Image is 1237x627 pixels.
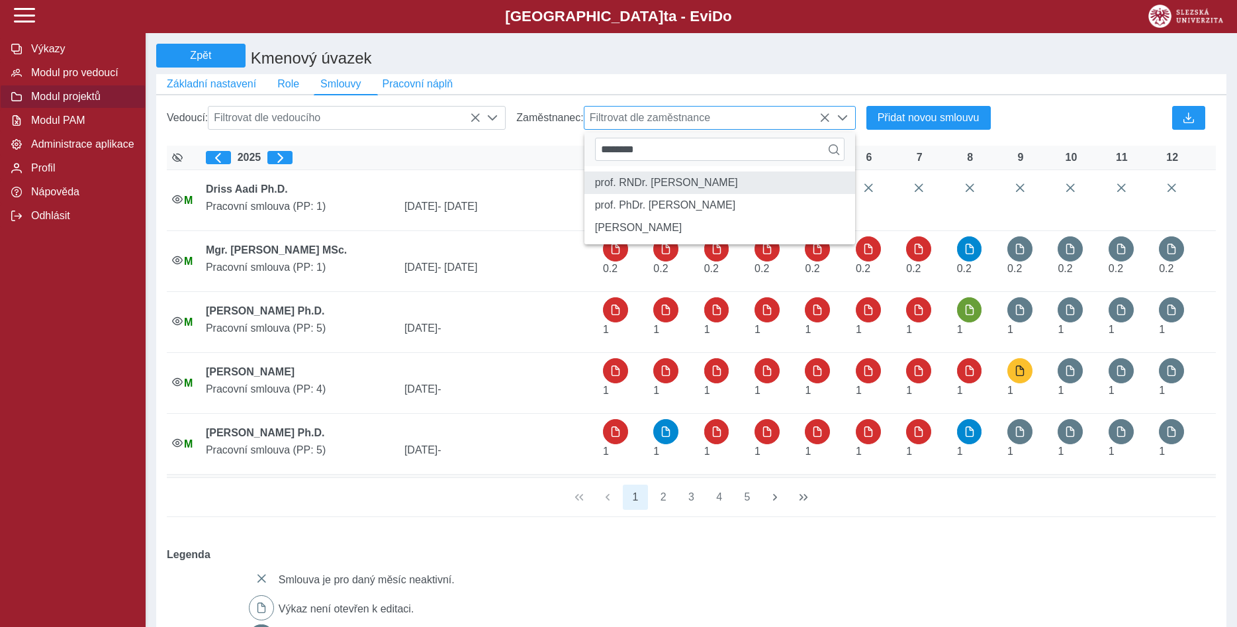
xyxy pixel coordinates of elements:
span: Úvazek : 8 h / den. 40 h / týden. [906,446,912,457]
div: 12 [1159,152,1185,164]
button: 1 [623,485,648,510]
span: Úvazek : 8 h / den. 40 h / týden. [1109,324,1115,335]
span: Administrace aplikace [27,138,134,150]
span: o [723,8,732,24]
span: - [DATE] [437,262,477,273]
img: logo_web_su.png [1148,5,1223,28]
span: Úvazek : 1,6 h / den. 8 h / týden. [755,263,769,274]
li: Ing. Jana Stuchlíková [584,217,855,239]
span: t [663,8,668,24]
span: [DATE] [399,201,598,213]
div: 2025 [206,151,592,164]
span: Úvazek : 1,6 h / den. 8 h / týden. [856,263,870,274]
span: Úvazek : 8 h / den. 40 h / týden. [906,385,912,396]
span: [DATE] [399,262,598,273]
span: Pracovní smlouva (PP: 5) [201,322,399,334]
span: Úvazek : 8 h / den. 40 h / týden. [653,385,659,396]
button: 2 [651,485,676,510]
button: 3 [679,485,704,510]
span: Odhlásit [27,210,134,222]
span: - [437,444,441,456]
span: Pracovní smlouva (PP: 5) [201,444,399,456]
button: Smlouvy [310,74,371,94]
span: Úvazek : 8 h / den. 40 h / týden. [805,385,811,396]
span: Úvazek : 8 h / den. 40 h / týden. [1109,446,1115,457]
span: Úvazek : 1,6 h / den. 8 h / týden. [957,263,972,274]
span: Modul PAM [27,115,134,126]
div: Zaměstnanec: [511,101,860,135]
span: Údaje souhlasí s údaji v Magionu [184,256,193,267]
span: Úvazek : 8 h / den. 40 h / týden. [1058,385,1064,396]
span: Modul pro vedoucí [27,67,134,79]
span: Úvazek : 1,6 h / den. 8 h / týden. [1058,263,1072,274]
span: Úvazek : 8 h / den. 40 h / týden. [957,324,963,335]
span: - [437,322,441,334]
button: Pracovní náplň [371,74,463,94]
span: Smlouvy [320,78,361,90]
span: Úvazek : 1,6 h / den. 8 h / týden. [704,263,719,274]
h1: Kmenový úvazek [246,44,959,74]
span: Úvazek : 8 h / den. 40 h / týden. [755,385,760,396]
div: 7 [906,152,933,164]
span: Základní nastavení [167,78,256,90]
button: 5 [735,485,760,510]
span: Úvazek : 8 h / den. 40 h / týden. [603,385,609,396]
span: Úvazek : 1,6 h / den. 8 h / týden. [1109,263,1123,274]
span: Úvazek : 1,6 h / den. 8 h / týden. [1007,263,1022,274]
span: Úvazek : 8 h / den. 40 h / týden. [856,446,862,457]
span: Úvazek : 8 h / den. 40 h / týden. [1007,324,1013,335]
span: Vedoucí: [167,112,208,124]
span: Údaje souhlasí s údaji v Magionu [184,195,193,206]
i: Smlouva je aktivní [172,255,183,265]
span: Úvazek : 8 h / den. 40 h / týden. [805,446,811,457]
span: Výkaz není otevřen k editaci. [279,603,414,614]
span: Úvazek : 1,6 h / den. 8 h / týden. [906,263,921,274]
div: 6 [856,152,882,164]
span: [DATE] [399,444,598,456]
b: [PERSON_NAME] Ph.D. [206,305,325,316]
div: 9 [1007,152,1034,164]
button: Přidat novou smlouvu [866,106,991,130]
span: Úvazek : 8 h / den. 40 h / týden. [755,446,760,457]
li: prof. PhDr. Stanislav Stuchlík CSc. [584,194,855,217]
span: Úvazek : 8 h / den. 40 h / týden. [755,324,760,335]
span: Role [277,78,299,90]
span: Údaje souhlasí s údaji v Magionu [184,377,193,389]
span: Úvazek : 1,6 h / den. 8 h / týden. [603,263,618,274]
div: 11 [1109,152,1135,164]
div: 8 [957,152,984,164]
div: 10 [1058,152,1084,164]
span: Údaje souhlasí s údaji v Magionu [184,316,193,328]
span: Úvazek : 8 h / den. 40 h / týden. [957,446,963,457]
span: Úvazek : 8 h / den. 40 h / týden. [805,324,811,335]
span: Pracovní náplň [382,78,453,90]
span: Údaje souhlasí s údaji v Magionu [184,438,193,450]
i: Zobrazit aktivní / neaktivní smlouvy [172,152,183,163]
span: Úvazek : 8 h / den. 40 h / týden. [704,446,710,457]
span: Pracovní smlouva (PP: 1) [201,262,399,273]
button: Základní nastavení [156,74,267,94]
span: Úvazek : 8 h / den. 40 h / týden. [1007,446,1013,457]
span: Úvazek : 8 h / den. 40 h / týden. [856,385,862,396]
span: Úvazek : 8 h / den. 40 h / týden. [653,446,659,457]
i: Smlouva je aktivní [172,438,183,448]
li: prof. RNDr. Zdeněk Stuchlík CSc. [584,171,855,194]
span: Úvazek : 8 h / den. 40 h / týden. [603,446,609,457]
span: Smlouva je pro daný měsíc neaktivní. [279,574,455,585]
button: Zpět [156,44,246,68]
i: Smlouva je aktivní [172,194,183,205]
span: Úvazek : 8 h / den. 40 h / týden. [1058,446,1064,457]
span: Úvazek : 8 h / den. 40 h / týden. [1109,385,1115,396]
span: Úvazek : 8 h / den. 40 h / týden. [957,385,963,396]
span: Úvazek : 8 h / den. 40 h / týden. [653,324,659,335]
span: Zpět [162,50,240,62]
b: Driss Aadi Ph.D. [206,183,288,195]
span: Úvazek : 8 h / den. 40 h / týden. [704,324,710,335]
span: Úvazek : 1,6 h / den. 8 h / týden. [1159,263,1173,274]
span: Pracovní smlouva (PP: 4) [201,383,399,395]
span: - [437,383,441,395]
span: [DATE] [399,383,598,395]
span: Profil [27,162,134,174]
b: Mgr. [PERSON_NAME] MSc. [206,244,347,256]
span: Úvazek : 8 h / den. 40 h / týden. [1058,324,1064,335]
